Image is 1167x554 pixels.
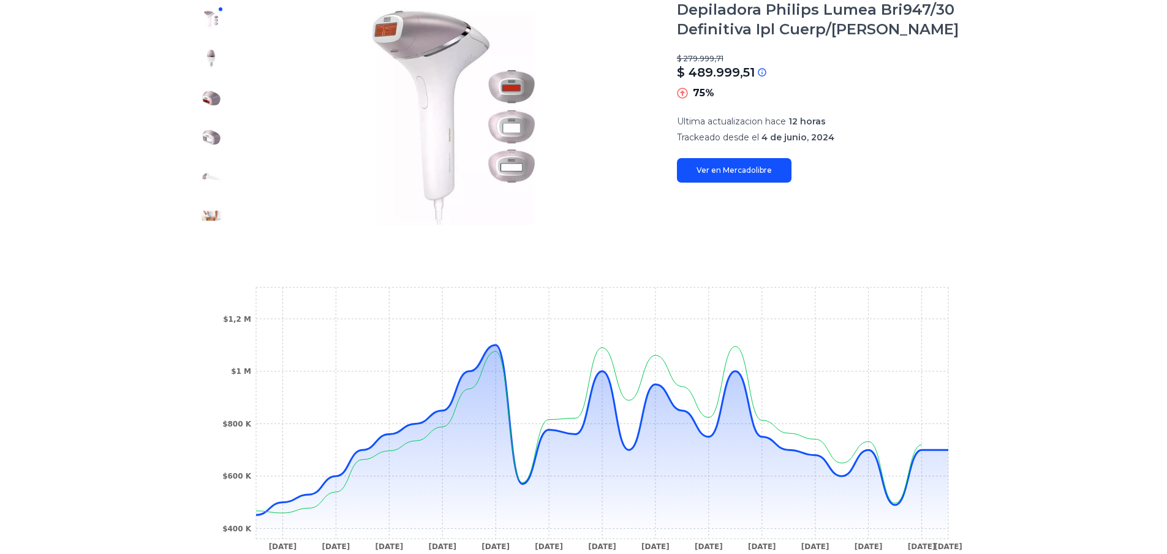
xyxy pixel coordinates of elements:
[222,472,252,480] tspan: $600 K
[231,367,251,376] tspan: $1 M
[202,88,221,108] img: Depiladora Philips Lumea Bri947/30 Definitiva Ipl Cuerp/rost
[322,542,350,551] tspan: [DATE]
[222,525,252,533] tspan: $400 K
[641,542,670,551] tspan: [DATE]
[854,542,882,551] tspan: [DATE]
[202,49,221,69] img: Depiladora Philips Lumea Bri947/30 Definitiva Ipl Cuerp/rost
[202,10,221,29] img: Depiladora Philips Lumea Bri947/30 Definitiva Ipl Cuerp/rost
[268,542,296,551] tspan: [DATE]
[428,542,456,551] tspan: [DATE]
[202,167,221,186] img: Depiladora Philips Lumea Bri947/30 Definitiva Ipl Cuerp/rost
[747,542,776,551] tspan: [DATE]
[482,542,510,551] tspan: [DATE]
[907,542,935,551] tspan: [DATE]
[588,542,616,551] tspan: [DATE]
[222,420,252,428] tspan: $800 K
[535,542,563,551] tspan: [DATE]
[693,86,714,101] p: 75%
[801,542,829,551] tspan: [DATE]
[677,64,755,81] p: $ 489.999,51
[788,116,826,127] span: 12 horas
[202,206,221,226] img: Depiladora Philips Lumea Bri947/30 Definitiva Ipl Cuerp/rost
[677,116,786,127] span: Ultima actualizacion hace
[375,542,403,551] tspan: [DATE]
[934,542,962,551] tspan: [DATE]
[677,158,791,183] a: Ver en Mercadolibre
[695,542,723,551] tspan: [DATE]
[677,54,976,64] p: $ 279.999,71
[761,132,834,143] span: 4 de junio, 2024
[223,315,251,324] tspan: $1,2 M
[202,127,221,147] img: Depiladora Philips Lumea Bri947/30 Definitiva Ipl Cuerp/rost
[677,132,759,143] span: Trackeado desde el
